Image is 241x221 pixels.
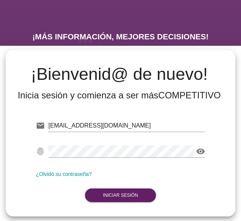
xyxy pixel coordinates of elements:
[18,65,221,83] h2: ¡Bienvenid@ de nuevo!
[36,171,92,177] a: ¿Olvidó su contraseña?
[103,193,138,198] strong: Iniciar Sesión
[158,90,221,100] strong: COMPETITIVO
[48,120,205,132] input: E-mail
[32,32,209,41] h2: ¡MÁS INFORMACIÓN, MEJORES DECISIONES!
[36,147,45,156] i: fingerprint
[196,147,205,156] i: visibility
[85,188,156,202] button: Iniciar Sesión
[36,121,45,130] i: email
[18,89,221,101] div: Inicia sesión y comienza a ser más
